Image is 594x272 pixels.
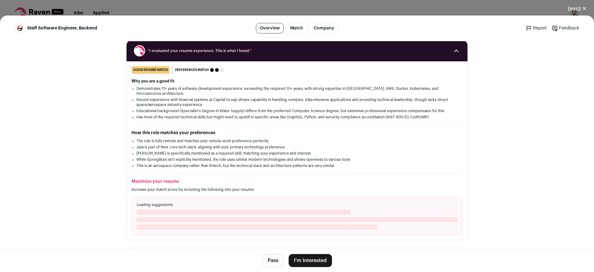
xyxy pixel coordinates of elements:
[131,79,463,84] h2: Why you are a good fit
[131,66,170,74] div: good resume match
[148,48,446,53] span: “I evaluated your resume experience. This is what I found.”
[552,25,579,31] a: Feedback
[131,178,463,185] h2: Maximize your resume
[136,151,458,156] li: [PERSON_NAME] is specifically mentioned as a required skill, matching your experience and interest
[136,145,458,150] li: Java is part of their core tech stack, aligning with your primary technology preference
[131,187,463,192] p: Increase your match score by including the following into your resume
[136,157,458,162] li: While SpringBoot isn't explicitly mentioned, the role uses similar modern technologies and shows ...
[262,254,284,267] button: Pass
[136,163,458,168] li: This is an aerospace company rather than fintech, but the technical stack and architecture patter...
[131,197,463,235] div: Loading suggestions
[136,115,458,120] li: Has most of the required technical skills but might need to upskill in specific areas like GraphQ...
[15,24,24,33] img: bcf539f971462f9bf07ba2779fa2add2e0ad049695ec4a72e1f9e2bad0864d08.jpg
[310,23,338,33] a: Company
[136,138,458,143] li: The role is fully remote and matches your remote work preference perfectly
[27,25,97,31] span: Staff Software Engineer, Backend
[289,254,332,267] button: I'm Interested
[286,23,307,33] a: Match
[256,23,284,33] a: Overview
[136,86,458,96] li: Demonstrates 17+ years of software development experience, exceeding the required 10+ years, with...
[526,25,547,31] a: Report
[136,108,458,113] li: Educational background (Specialist's Degree in Water Supply) differs from the preferred Computer ...
[136,97,458,107] li: Recent experience with financial systems at Capital Group shows capability in handling complex, d...
[175,67,209,73] span: Preferences match
[131,130,463,136] h2: How this role matches your preferences
[561,2,594,15] button: Close modal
